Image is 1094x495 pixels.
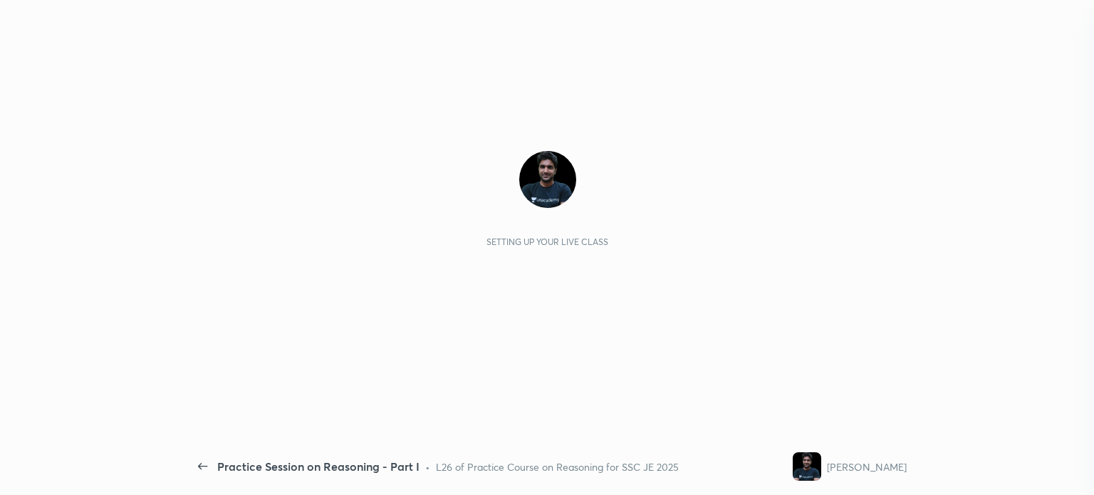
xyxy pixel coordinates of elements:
[436,459,679,474] div: L26 of Practice Course on Reasoning for SSC JE 2025
[486,236,608,247] div: Setting up your live class
[827,459,907,474] div: [PERSON_NAME]
[217,458,420,475] div: Practice Session on Reasoning - Part I
[793,452,821,481] img: a66458c536b8458bbb59fb65c32c454b.jpg
[425,459,430,474] div: •
[519,151,576,208] img: a66458c536b8458bbb59fb65c32c454b.jpg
